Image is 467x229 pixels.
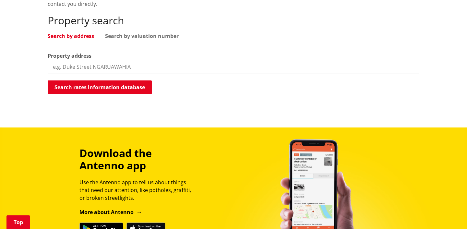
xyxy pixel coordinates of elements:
[79,209,142,216] a: More about Antenno
[48,60,419,74] input: e.g. Duke Street NGARUAWAHIA
[48,14,419,27] h2: Property search
[79,147,197,172] h3: Download the Antenno app
[48,33,94,39] a: Search by address
[105,33,179,39] a: Search by valuation number
[6,215,30,229] a: Top
[437,202,461,225] iframe: Messenger Launcher
[48,52,91,60] label: Property address
[48,80,152,94] button: Search rates information database
[79,178,197,202] p: Use the Antenno app to tell us about things that need our attention, like potholes, graffiti, or ...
